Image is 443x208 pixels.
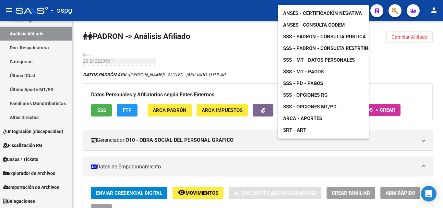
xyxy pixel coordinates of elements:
[283,22,345,28] span: ANSES - Consulta CODEM
[278,124,369,136] a: SRT - ART
[278,31,371,43] a: SSS - Padrón - Consulta Pública
[283,80,323,86] span: SSS - PD - Pagos
[278,43,385,54] a: SSS - Padrón - Consulta Restrtingida
[283,45,379,51] span: SSS - Padrón - Consulta Restrtingida
[278,113,327,124] a: ARCA - Aportes
[283,92,328,98] span: SSS - Opciones RG
[283,34,366,40] span: SSS - Padrón - Consulta Pública
[283,10,362,16] span: ANSES - Certificación Negativa
[421,186,437,202] div: Open Intercom Messenger
[283,116,322,121] span: ARCA - Aportes
[278,101,342,113] a: SSS - Opciones MT/PD
[278,54,360,66] a: SSS - MT - Datos Personales
[278,66,329,78] a: SSS - MT - Pagos
[278,78,328,89] a: SSS - PD - Pagos
[283,69,324,75] span: SSS - MT - Pagos
[278,89,333,101] a: SSS - Opciones RG
[278,7,367,19] a: ANSES - Certificación Negativa
[283,57,355,63] span: SSS - MT - Datos Personales
[278,19,350,31] a: ANSES - Consulta CODEM
[283,127,306,133] span: SRT - ART
[283,104,337,110] span: SSS - Opciones MT/PD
